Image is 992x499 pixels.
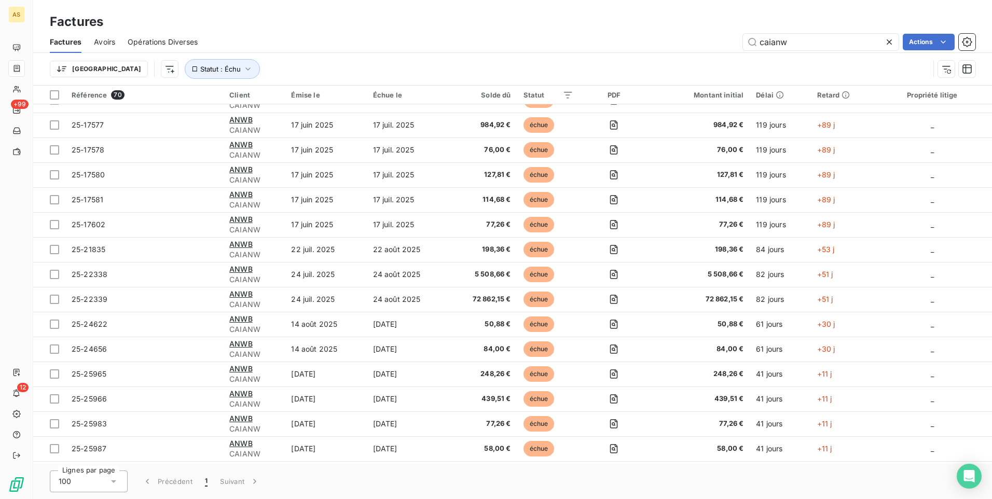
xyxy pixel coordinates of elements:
div: Retard [817,91,866,99]
span: 25-21835 [72,245,105,254]
td: 17 juil. 2025 [367,137,448,162]
div: Statut [523,91,574,99]
span: ANWB [229,265,253,273]
span: +30 j [817,344,835,353]
span: CAIANW [229,125,279,135]
span: 25-17577 [72,120,104,129]
td: 119 jours [750,137,810,162]
td: 17 juil. 2025 [367,162,448,187]
td: 119 jours [750,113,810,137]
span: ANWB [229,240,253,248]
span: 439,51 € [655,394,744,404]
td: 17 juin 2025 [285,212,366,237]
h3: Factures [50,12,103,31]
span: _ [931,419,934,428]
span: ANWB [229,389,253,398]
td: [DATE] [367,337,448,362]
span: échue [523,292,555,307]
span: 76,00 € [655,145,744,155]
span: 50,88 € [454,319,511,329]
td: [DATE] [367,436,448,461]
span: +53 j [817,245,835,254]
span: échue [523,217,555,232]
td: [DATE] [367,386,448,411]
span: _ [931,394,934,403]
span: Opérations Diverses [128,37,198,47]
span: 25-17580 [72,170,105,179]
td: 24 juil. 2025 [285,262,366,287]
span: _ [931,444,934,453]
span: CAIANW [229,175,279,185]
span: +89 j [817,170,835,179]
span: échue [523,242,555,257]
td: 17 juil. 2025 [367,187,448,212]
td: 41 jours [750,461,810,486]
span: 100 [59,476,71,487]
button: Précédent [136,470,199,492]
td: 17 juil. 2025 [367,212,448,237]
span: échue [523,441,555,456]
td: 17 juin 2025 [285,137,366,162]
span: _ [931,145,934,154]
span: 25-17602 [72,220,105,229]
td: 14 août 2025 [285,337,366,362]
span: CAIANW [229,200,279,210]
span: +89 j [817,120,835,129]
div: Échue le [373,91,442,99]
span: 248,26 € [454,369,511,379]
span: CAIANW [229,424,279,434]
span: +11 j [817,419,832,428]
td: 41 jours [750,362,810,386]
span: 77,26 € [454,219,511,230]
span: 127,81 € [655,170,744,180]
div: Propriété litige [879,91,986,99]
span: 5 508,66 € [454,269,511,280]
td: 24 août 2025 [367,262,448,287]
span: +11 j [817,444,832,453]
span: _ [931,220,934,229]
span: 5 508,66 € [655,269,744,280]
span: échue [523,341,555,357]
span: ANWB [229,314,253,323]
button: Actions [903,34,955,50]
td: [DATE] [285,436,366,461]
td: 17 juin 2025 [285,162,366,187]
td: 17 juin 2025 [285,187,366,212]
span: CAIANW [229,374,279,384]
span: 25-22338 [72,270,107,279]
td: 119 jours [750,162,810,187]
span: Référence [72,91,107,99]
td: 17 juil. 2025 [367,113,448,137]
span: ANWB [229,364,253,373]
span: +11 j [817,394,832,403]
span: échue [523,142,555,158]
span: +51 j [817,270,833,279]
span: +30 j [817,320,835,328]
span: 984,92 € [655,120,744,130]
span: +89 j [817,145,835,154]
div: Client [229,91,279,99]
span: 248,26 € [655,369,744,379]
span: ANWB [229,215,253,224]
span: CAIANW [229,249,279,260]
span: _ [931,245,934,254]
div: AS [8,6,25,23]
div: Solde dû [454,91,511,99]
span: ANWB [229,414,253,423]
td: 41 jours [750,436,810,461]
span: CAIANW [229,274,279,285]
span: 72 862,15 € [655,294,744,304]
span: +89 j [817,220,835,229]
span: ANWB [229,339,253,348]
span: 84,00 € [655,344,744,354]
td: [DATE] [285,386,366,411]
span: 25-22339 [72,295,107,303]
span: 50,88 € [655,319,744,329]
span: ANWB [229,190,253,199]
td: 119 jours [750,187,810,212]
span: +89 j [817,195,835,204]
span: 58,00 € [655,443,744,454]
span: échue [523,391,555,407]
div: Open Intercom Messenger [957,464,982,489]
span: CAIANW [229,225,279,235]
